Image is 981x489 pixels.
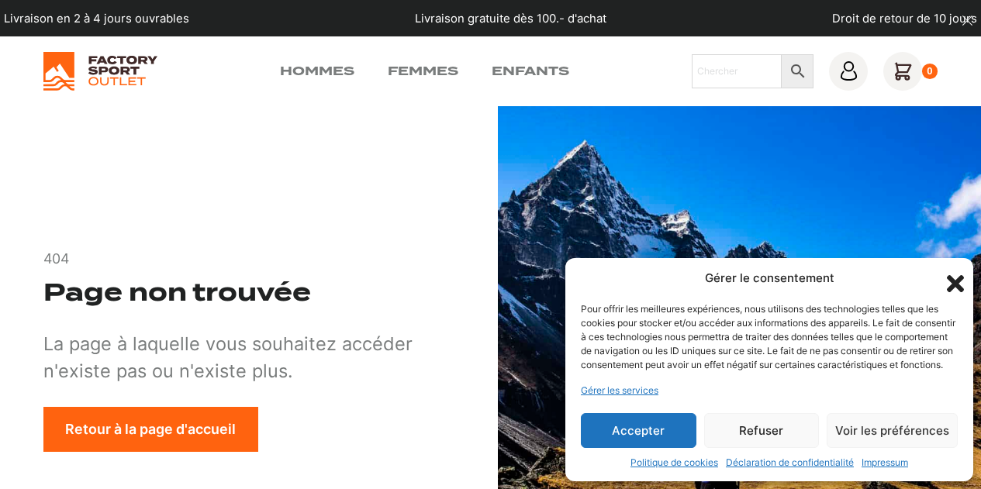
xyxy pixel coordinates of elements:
[581,413,696,448] button: Accepter
[415,10,606,27] p: Livraison gratuite dès 100.- d'achat
[827,413,958,448] button: Voir les préférences
[832,10,977,27] p: Droit de retour de 10 jours
[630,456,718,470] a: Politique de cookies
[43,52,157,91] img: Factory Sport Outlet
[43,277,311,308] h1: Page non trouvée
[280,62,354,81] a: Hommes
[492,62,569,81] a: Enfants
[581,384,658,398] a: Gérer les services
[43,330,467,385] div: La page à laquelle vous souhaitez accéder n'existe pas ou n'existe plus.
[43,407,258,451] a: Retour à la page d'accueil
[388,62,458,81] a: Femmes
[704,413,820,448] button: Refuser
[922,64,938,79] div: 0
[692,54,782,88] input: Chercher
[954,8,981,35] button: dismiss
[43,249,69,270] p: 404
[726,456,854,470] a: Déclaration de confidentialité
[942,270,958,286] div: Fermer la boîte de dialogue
[4,10,189,27] p: Livraison en 2 à 4 jours ouvrables
[705,270,834,288] div: Gérer le consentement
[581,302,956,372] div: Pour offrir les meilleures expériences, nous utilisons des technologies telles que les cookies po...
[862,456,908,470] a: Impressum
